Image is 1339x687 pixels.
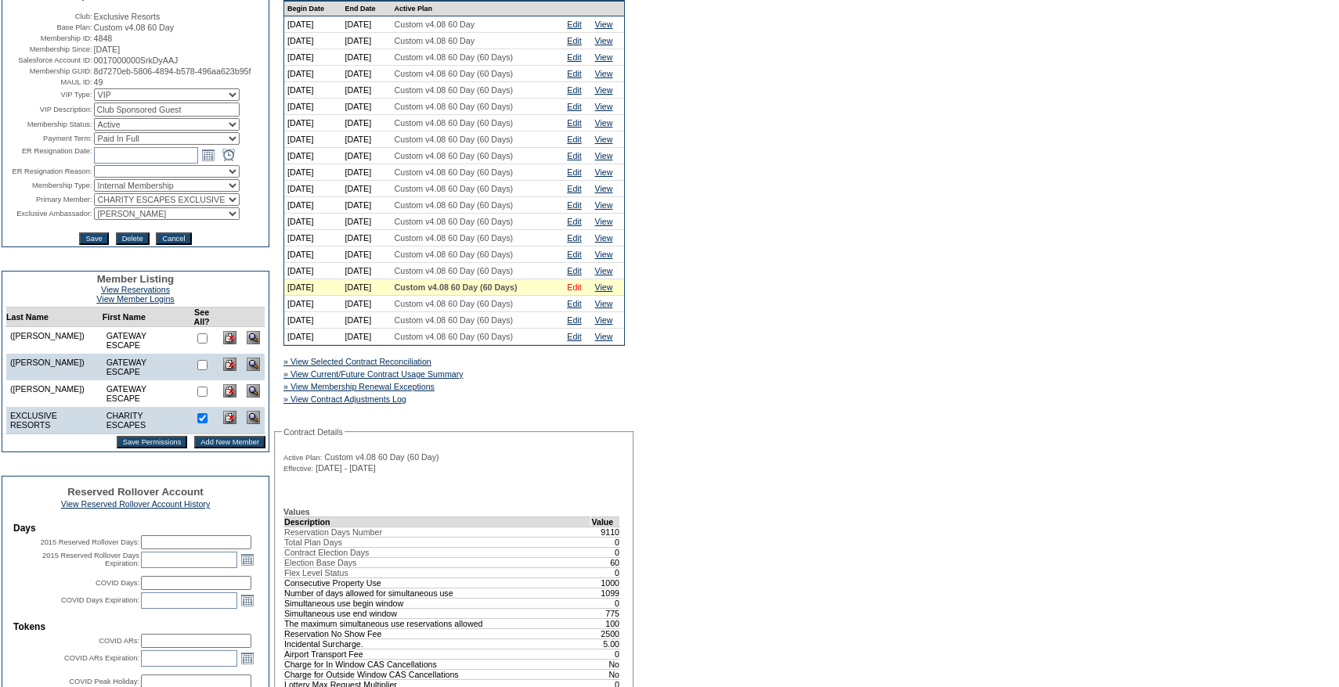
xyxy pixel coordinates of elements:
a: » View Selected Contract Reconciliation [283,357,431,366]
span: 49 [94,77,103,87]
td: Simultaneous use begin window [284,598,591,608]
input: Save Permissions [117,436,188,448]
td: [DATE] [284,33,342,49]
a: » View Contract Adjustments Log [283,394,406,404]
td: Begin Date [284,2,342,16]
a: View [595,184,613,193]
a: View [595,52,613,62]
td: Membership Status: [4,118,92,131]
td: [DATE] [284,181,342,197]
label: COVID ARs Expiration: [64,654,139,662]
a: View [595,20,613,29]
a: Edit [567,200,581,210]
td: [DATE] [342,197,392,214]
a: Open the calendar popup. [200,146,217,164]
a: Edit [567,299,581,308]
td: Club: [4,12,92,21]
td: GATEWAY ESCAPE [103,380,186,407]
td: [DATE] [284,230,342,246]
a: View [595,36,613,45]
a: Edit [567,332,581,341]
td: Incidental Surcharge. [284,638,591,649]
a: Open the time view popup. [220,146,237,164]
a: Open the calendar popup. [239,592,256,609]
td: 0 [591,567,620,577]
label: COVID Days Expiration: [61,596,139,604]
input: Save [79,232,108,245]
span: Custom v4.08 60 Day (60 Days) [395,69,514,78]
td: [DATE] [284,312,342,329]
a: » View Current/Future Contract Usage Summary [283,369,464,379]
img: View Dashboard [247,384,260,397]
td: 100 [591,618,620,628]
span: Custom v4.08 60 Day (60 Day) [324,452,439,462]
legend: Contract Details [282,427,345,437]
td: First Name [103,308,186,327]
td: GATEWAY ESCAPE [103,327,186,354]
td: Description [284,516,591,527]
td: Membership GUID: [4,67,92,76]
td: Membership ID: [4,34,92,43]
a: View [595,315,613,325]
a: View [595,266,613,275]
td: [DATE] [342,82,392,99]
span: Custom v4.08 60 Day (60 Days) [395,184,514,193]
span: Custom v4.08 60 Day (60 Days) [395,167,514,177]
td: Airport Transport Fee [284,649,591,659]
td: [DATE] [342,49,392,66]
td: The maximum simultaneous use reservations allowed [284,618,591,628]
td: 0 [591,547,620,557]
td: VIP Type: [4,88,92,101]
span: Custom v4.08 60 Day (60 Days) [395,102,514,111]
td: [DATE] [342,16,392,33]
span: Exclusive Resorts [94,12,161,21]
span: Custom v4.08 60 Day (60 Days) [395,250,514,259]
img: View Dashboard [247,358,260,371]
a: Edit [567,118,581,128]
span: Election Base Days [284,558,356,567]
td: ([PERSON_NAME]) [6,327,103,354]
span: Active Plan: [283,453,322,462]
a: Edit [567,184,581,193]
a: Edit [567,282,581,292]
td: Tokens [13,621,258,632]
span: Custom v4.08 60 Day (60 Days) [395,282,518,292]
img: View Dashboard [247,411,260,424]
span: Custom v4.08 60 Day (60 Days) [395,233,514,243]
span: Reserved Rollover Account [67,486,204,498]
img: Delete [223,384,236,397]
input: Delete [116,232,150,245]
td: Consecutive Property Use [284,577,591,588]
span: 4848 [94,34,113,43]
td: [DATE] [284,99,342,115]
a: View [595,151,613,160]
span: Custom v4.08 60 Day (60 Days) [395,52,514,62]
td: [DATE] [342,214,392,230]
td: Primary Member: [4,193,92,206]
td: 5.00 [591,638,620,649]
td: Active Plan [392,2,565,16]
td: ([PERSON_NAME]) [6,354,103,380]
td: [DATE] [284,16,342,33]
td: Base Plan: [4,23,92,32]
td: 775 [591,608,620,618]
span: [DATE] - [DATE] [316,463,376,473]
a: View [595,200,613,210]
a: View [595,102,613,111]
a: Edit [567,52,581,62]
a: Edit [567,233,581,243]
td: [DATE] [284,164,342,181]
a: Edit [567,69,581,78]
a: View [595,69,613,78]
img: Delete [223,331,236,344]
a: View [595,282,613,292]
td: [DATE] [342,66,392,82]
a: Edit [567,85,581,95]
a: View [595,135,613,144]
span: Reservation Days Number [284,527,382,537]
td: [DATE] [342,131,392,148]
td: Last Name [6,308,103,327]
td: MAUL ID: [4,77,92,87]
a: Open the calendar popup. [239,649,256,667]
span: [DATE] [94,45,121,54]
